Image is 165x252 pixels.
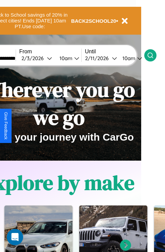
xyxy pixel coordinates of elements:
div: Open Intercom Messenger [7,229,23,245]
button: 10am [54,55,81,62]
label: From [19,49,81,55]
div: 2 / 11 / 2026 [85,55,112,61]
div: 10am [56,55,74,61]
b: BACK2SCHOOL20 [71,18,116,24]
div: 2 / 3 / 2026 [21,55,47,61]
button: 10am [117,55,144,62]
div: Give Feedback [3,112,8,140]
label: Until [85,49,144,55]
button: 2/3/2026 [19,55,54,62]
div: 10am [119,55,137,61]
